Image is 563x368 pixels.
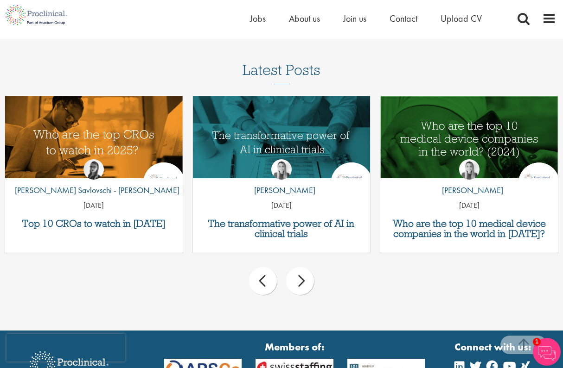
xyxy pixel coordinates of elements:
[10,218,178,229] a: Top 10 CROs to watch in [DATE]
[243,62,320,84] h3: Latest Posts
[5,96,183,178] a: Link to a post
[435,184,503,196] p: [PERSON_NAME]
[8,184,179,196] p: [PERSON_NAME] Savlovschi - [PERSON_NAME]
[459,159,480,180] img: Hannah Burke
[289,12,320,25] a: About us
[247,159,315,201] a: Hannah Burke [PERSON_NAME]
[271,159,292,180] img: Hannah Burke
[6,334,125,362] iframe: reCAPTCHA
[454,340,533,354] strong: Connect with us:
[198,218,366,239] a: The transformative power of AI in clinical trials
[5,200,183,211] p: [DATE]
[5,96,183,188] img: Top 10 CROs 2025 | Proclinical
[385,218,553,239] a: Who are the top 10 medical device companies in the world in [DATE]?
[286,267,314,295] div: next
[193,96,371,178] a: Link to a post
[249,267,277,295] div: prev
[380,200,558,211] p: [DATE]
[380,96,558,188] img: Top 10 Medical Device Companies 2024
[533,338,561,366] img: Chatbot
[533,338,541,346] span: 1
[193,96,371,188] img: The Transformative Power of AI in Clinical Trials | Proclinical
[441,12,482,25] a: Upload CV
[343,12,366,25] a: Join us
[250,12,266,25] a: Jobs
[8,159,179,201] a: Theodora Savlovschi - Wicks [PERSON_NAME] Savlovschi - [PERSON_NAME]
[390,12,417,25] a: Contact
[435,159,503,201] a: Hannah Burke [PERSON_NAME]
[164,340,425,354] strong: Members of:
[193,200,371,211] p: [DATE]
[380,96,558,178] a: Link to a post
[83,159,104,180] img: Theodora Savlovschi - Wicks
[247,184,315,196] p: [PERSON_NAME]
